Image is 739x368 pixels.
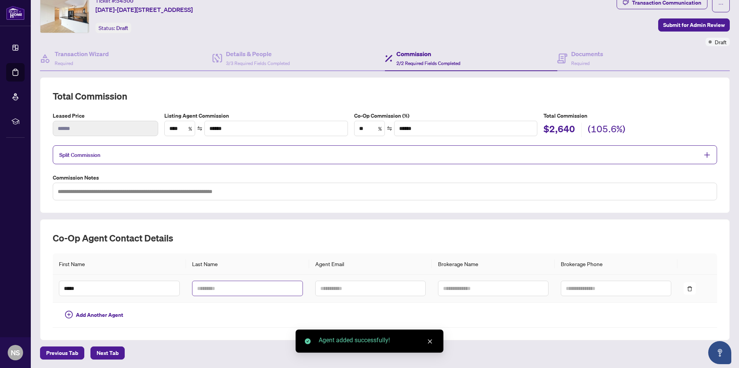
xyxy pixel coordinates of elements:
span: ellipsis [718,2,724,7]
span: [DATE]-[DATE][STREET_ADDRESS] [95,5,193,14]
h2: (105.6%) [588,123,625,137]
h4: Transaction Wizard [55,49,109,58]
span: swap [387,126,392,131]
span: Add Another Agent [76,311,123,319]
span: Submit for Admin Review [663,19,725,31]
button: Submit for Admin Review [658,18,730,32]
h2: $2,640 [543,123,575,137]
div: Agent added successfully! [319,336,434,345]
h4: Commission [396,49,460,58]
button: Add Another Agent [59,309,129,321]
th: Brokerage Name [432,253,555,275]
h2: Co-op Agent Contact Details [53,232,717,244]
span: Draft [715,38,727,46]
h5: Total Commission [543,112,717,120]
label: Listing Agent Commission [164,112,348,120]
span: 3/3 Required Fields Completed [226,60,290,66]
label: Commission Notes [53,173,717,182]
span: swap [197,126,202,131]
span: delete [687,286,692,291]
span: 2/2 Required Fields Completed [396,60,460,66]
th: First Name [53,253,186,275]
th: Last Name [186,253,309,275]
span: Next Tab [97,347,119,359]
span: close [427,339,433,344]
label: Co-Op Commission (%) [354,112,538,120]
button: Open asap [708,341,731,364]
th: Brokerage Phone [555,253,677,275]
div: Split Commission [53,145,717,164]
span: NS [11,347,20,358]
label: Leased Price [53,112,158,120]
button: Next Tab [90,346,125,360]
span: Required [55,60,73,66]
span: check-circle [305,338,311,344]
div: Status: [95,23,131,33]
span: Required [571,60,590,66]
h2: Total Commission [53,90,717,102]
span: Previous Tab [46,347,78,359]
img: logo [6,6,25,20]
span: Draft [116,25,128,32]
span: plus-circle [65,311,73,318]
span: Split Commission [59,152,100,158]
span: plus [704,152,711,158]
th: Agent Email [309,253,432,275]
h4: Documents [571,49,603,58]
a: Close [426,337,434,346]
h4: Details & People [226,49,290,58]
button: Previous Tab [40,346,84,360]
